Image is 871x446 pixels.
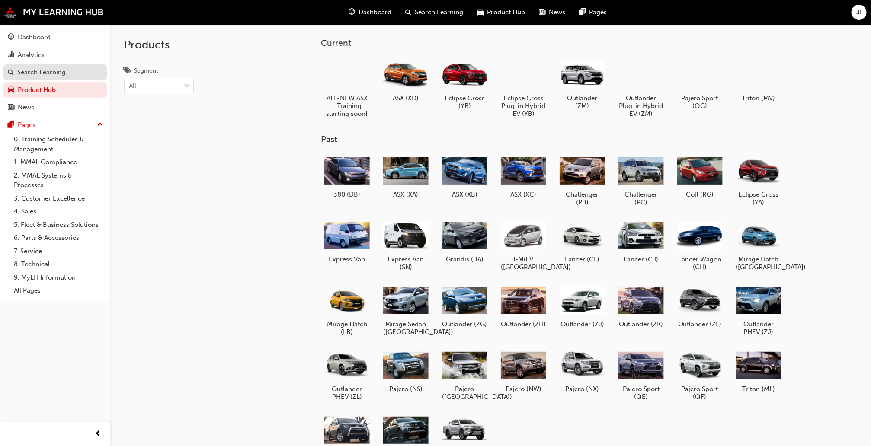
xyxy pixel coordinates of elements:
[380,152,432,202] a: ASX (XA)
[733,152,785,210] a: Eclipse Cross (YA)
[852,5,867,20] button: JI
[677,320,723,328] h5: Outlander (ZL)
[8,121,14,129] span: pages-icon
[497,217,549,274] a: I-MiEV ([GEOGRAPHIC_DATA])
[380,281,432,339] a: Mirage Sedan ([GEOGRAPHIC_DATA])
[674,346,726,404] a: Pajero Sport (QF)
[733,217,785,274] a: Mirage Hatch ([GEOGRAPHIC_DATA])
[733,346,785,396] a: Triton (ML)
[497,281,549,331] a: Outlander (ZH)
[618,94,664,118] h5: Outlander Plug-in Hybrid EV (ZM)
[321,38,812,48] h3: Current
[321,281,373,339] a: Mirage Hatch (LB)
[4,6,104,18] img: mmal
[442,191,487,198] h5: ASX (XB)
[556,281,608,331] a: Outlander (ZJ)
[405,7,411,18] span: search-icon
[380,217,432,274] a: Express Van (SN)
[736,385,781,393] h5: Triton (ML)
[324,385,370,401] h5: Outlander PHEV (ZL)
[618,255,664,263] h5: Lancer (CJ)
[677,255,723,271] h5: Lancer Wagon (CH)
[10,192,107,205] a: 3. Customer Excellence
[439,152,490,202] a: ASX (XB)
[733,281,785,339] a: Outlander PHEV (ZJ)
[439,217,490,267] a: Grandis (BA)
[501,320,546,328] h5: Outlander (ZH)
[383,320,429,336] h5: Mirage Sedan ([GEOGRAPHIC_DATA])
[618,191,664,206] h5: Challenger (PC)
[8,34,14,41] span: guage-icon
[615,346,667,404] a: Pajero Sport (QE)
[618,320,664,328] h5: Outlander (ZK)
[589,7,607,17] span: Pages
[501,385,546,393] h5: Pajero (NW)
[134,67,158,75] div: Segment
[439,281,490,331] a: Outlander (ZG)
[124,38,194,52] h2: Products
[501,94,546,118] h5: Eclipse Cross Plug-in Hybrid EV (YB)
[124,67,131,75] span: tags-icon
[442,385,487,401] h5: Pajero ([GEOGRAPHIC_DATA])
[18,50,45,60] div: Analytics
[3,117,107,133] button: Pages
[549,7,565,17] span: News
[560,320,605,328] h5: Outlander (ZJ)
[442,320,487,328] h5: Outlander (ZG)
[18,102,34,112] div: News
[10,169,107,192] a: 2. MMAL Systems & Processes
[733,55,785,105] a: Triton (MV)
[8,86,14,94] span: car-icon
[470,3,532,21] a: car-iconProduct Hub
[572,3,614,21] a: pages-iconPages
[10,218,107,232] a: 5. Fleet & Business Solutions
[674,217,726,274] a: Lancer Wagon (CH)
[560,191,605,206] h5: Challenger (PB)
[556,152,608,210] a: Challenger (PB)
[556,217,608,267] a: Lancer (CF)
[324,255,370,263] h5: Express Van
[539,7,545,18] span: news-icon
[3,47,107,63] a: Analytics
[736,255,781,271] h5: Mirage Hatch ([GEOGRAPHIC_DATA])
[3,82,107,98] a: Product Hub
[487,7,525,17] span: Product Hub
[560,385,605,393] h5: Pajero (NX)
[618,385,664,401] h5: Pajero Sport (QE)
[677,385,723,401] h5: Pajero Sport (QF)
[383,255,429,271] h5: Express Van (SN)
[677,94,723,110] h5: Pajero Sport (QG)
[10,133,107,156] a: 0. Training Schedules & Management
[560,255,605,263] h5: Lancer (CF)
[8,51,14,59] span: chart-icon
[18,120,35,130] div: Pages
[439,346,490,404] a: Pajero ([GEOGRAPHIC_DATA])
[398,3,470,21] a: search-iconSearch Learning
[129,81,136,91] div: All
[8,104,14,111] span: news-icon
[10,205,107,218] a: 4. Sales
[383,191,429,198] h5: ASX (XA)
[501,191,546,198] h5: ASX (XC)
[10,156,107,169] a: 1. MMAL Compliance
[3,64,107,80] a: Search Learning
[579,7,586,18] span: pages-icon
[10,245,107,258] a: 7. Service
[321,134,812,144] h3: Past
[501,255,546,271] h5: I-MiEV ([GEOGRAPHIC_DATA])
[380,346,432,396] a: Pajero (NS)
[3,28,107,117] button: DashboardAnalyticsSearch LearningProduct HubNews
[383,94,429,102] h5: ASX (XD)
[736,320,781,336] h5: Outlander PHEV (ZJ)
[556,346,608,396] a: Pajero (NX)
[497,152,549,202] a: ASX (XC)
[477,7,484,18] span: car-icon
[3,29,107,45] a: Dashboard
[677,191,723,198] h5: Colt (RG)
[349,7,355,18] span: guage-icon
[615,281,667,331] a: Outlander (ZK)
[342,3,398,21] a: guage-iconDashboard
[10,231,107,245] a: 6. Parts & Accessories
[184,81,190,92] span: down-icon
